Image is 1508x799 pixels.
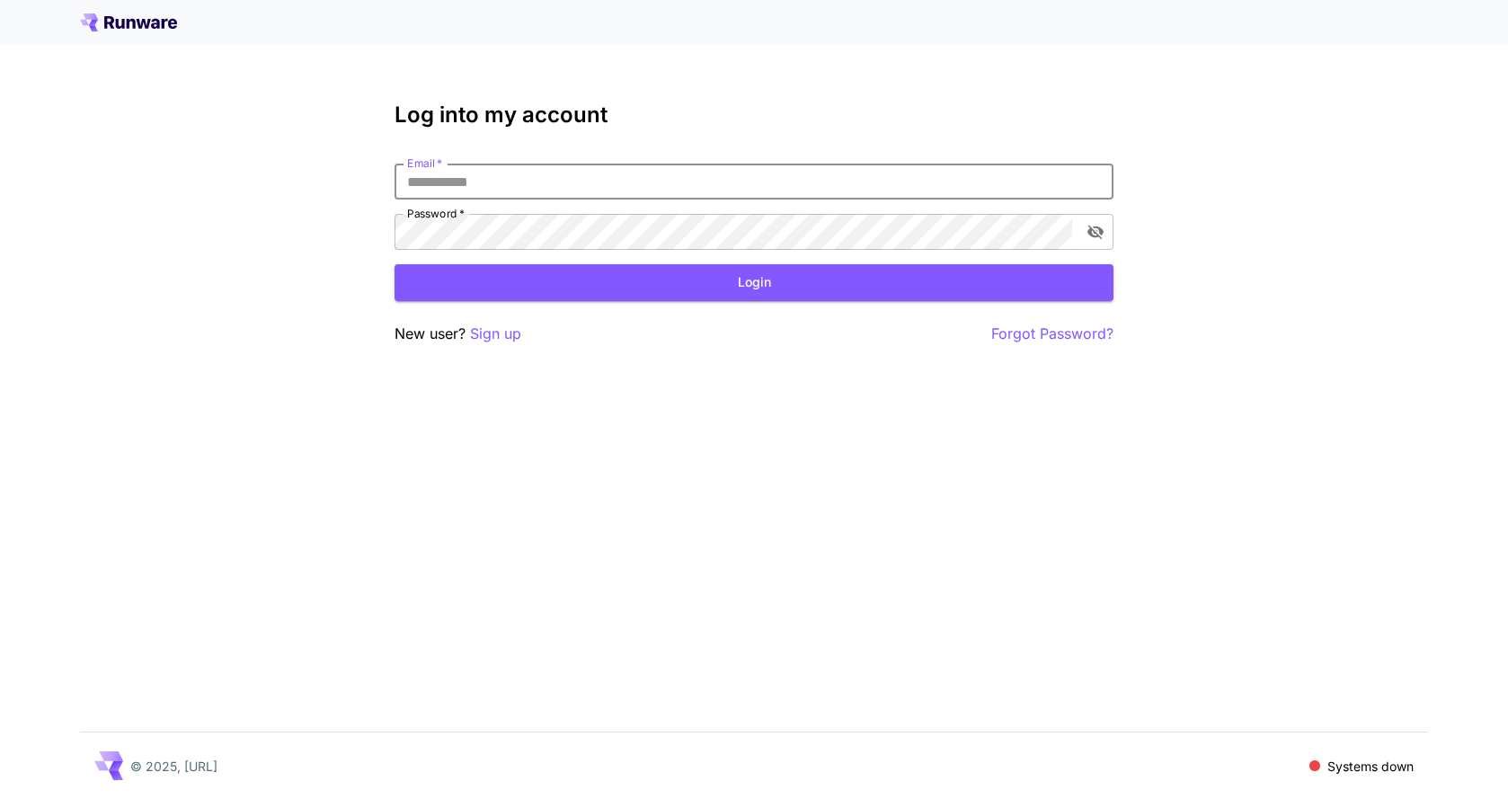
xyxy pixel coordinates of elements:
[470,323,521,345] button: Sign up
[407,155,442,171] label: Email
[991,323,1113,345] button: Forgot Password?
[130,757,217,776] p: © 2025, [URL]
[1327,757,1414,776] p: Systems down
[407,206,465,221] label: Password
[395,102,1113,128] h3: Log into my account
[1079,216,1112,248] button: toggle password visibility
[395,264,1113,301] button: Login
[395,323,521,345] p: New user?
